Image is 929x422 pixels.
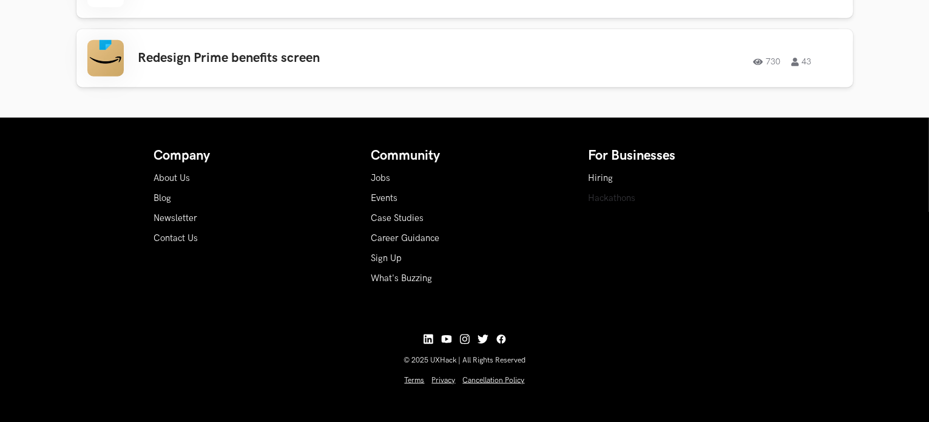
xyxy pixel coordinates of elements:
a: Hiring [589,173,613,183]
a: What's Buzzing [371,273,433,284]
h3: Redesign Prime benefits screen [138,50,483,66]
a: Cancellation Policy [463,376,525,385]
a: Blog [154,193,172,203]
a: Sign Up [371,253,402,264]
h4: For Businesses [589,148,775,164]
a: Career Guidance [371,233,440,243]
a: Redesign Prime benefits screen 730 43 [76,29,853,87]
a: About Us [154,173,191,183]
a: Events [371,193,398,203]
a: Hackathons [589,193,636,203]
a: Contact Us [154,233,198,243]
span: 730 [754,58,781,66]
a: Newsletter [154,213,198,223]
h4: Community [371,148,558,164]
a: Case Studies [371,213,424,223]
span: 43 [792,58,812,66]
a: Privacy [432,376,456,385]
p: © 2025 UXHack | All Rights Reserved [154,356,775,365]
a: Jobs [371,173,391,183]
a: Terms [405,376,425,385]
h4: Company [154,148,341,164]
